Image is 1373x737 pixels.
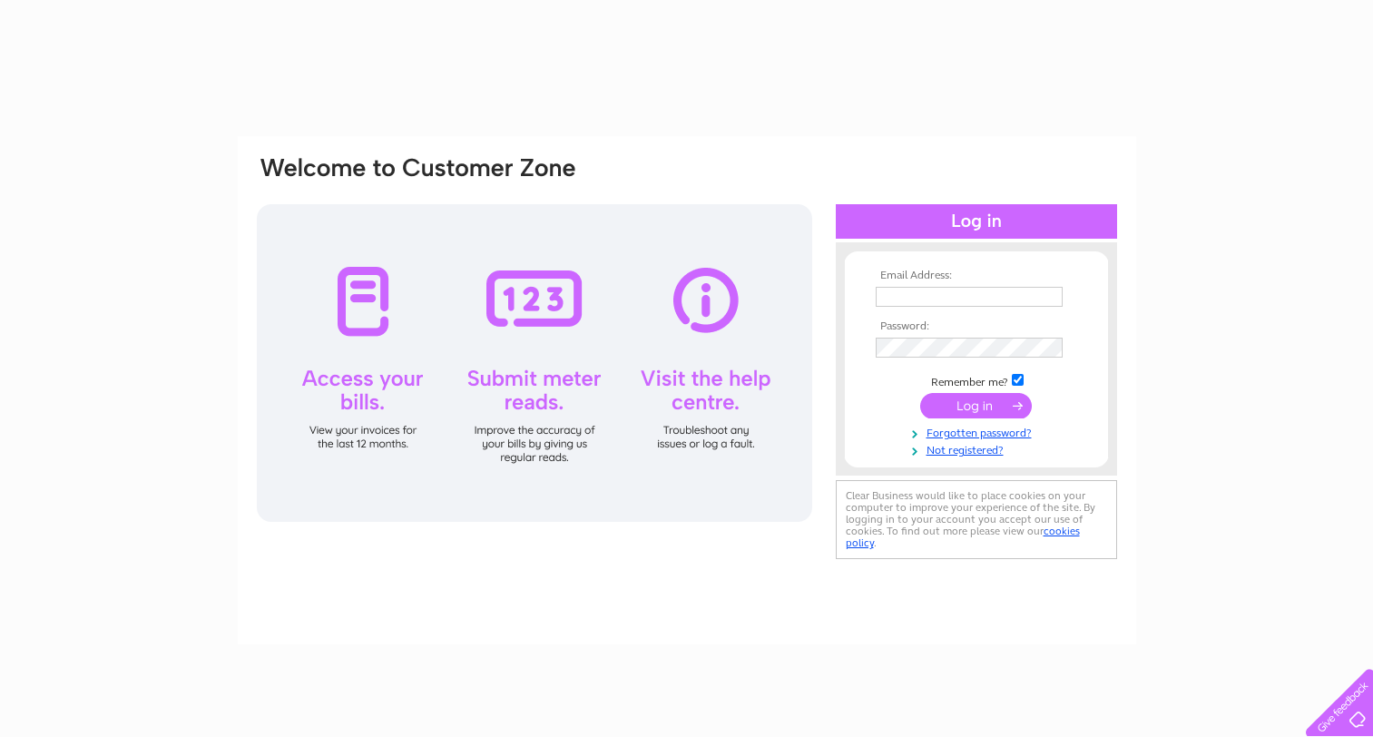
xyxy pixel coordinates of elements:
th: Password: [871,320,1082,333]
td: Remember me? [871,371,1082,389]
div: Clear Business would like to place cookies on your computer to improve your experience of the sit... [836,480,1117,559]
a: Not registered? [876,440,1082,457]
a: Forgotten password? [876,423,1082,440]
a: cookies policy [846,525,1080,549]
input: Submit [920,393,1032,418]
th: Email Address: [871,270,1082,282]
